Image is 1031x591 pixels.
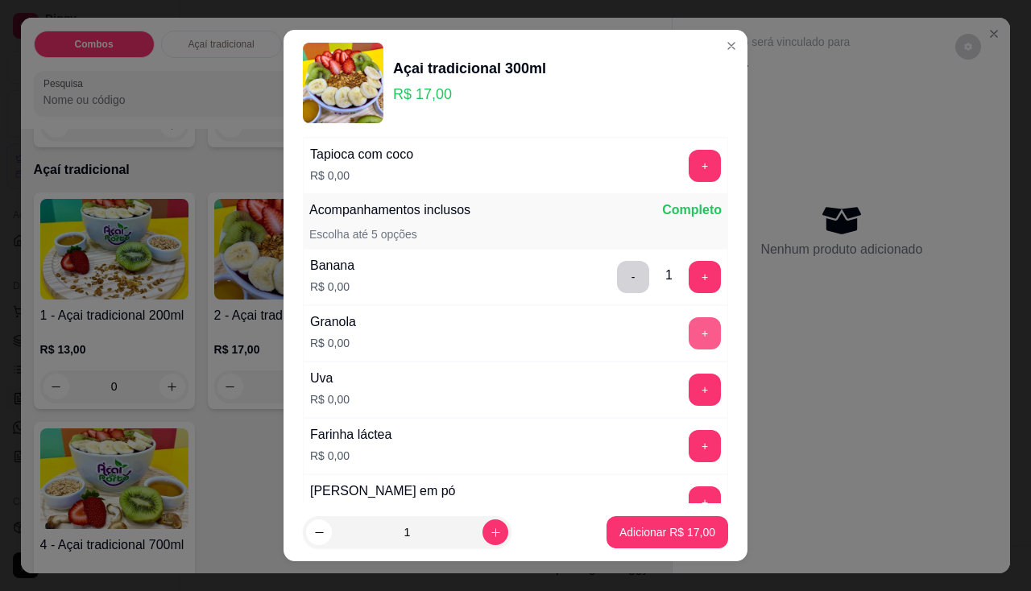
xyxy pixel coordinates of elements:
[310,256,354,275] div: Banana
[310,312,356,332] div: Granola
[310,391,350,407] p: R$ 0,00
[689,486,721,519] button: add
[310,279,354,295] p: R$ 0,00
[310,335,356,351] p: R$ 0,00
[689,150,721,182] button: add
[310,425,391,444] div: Farinha láctea
[393,57,546,80] div: Açai tradicional 300ml
[689,430,721,462] button: add
[689,374,721,406] button: add
[617,261,649,293] button: delete
[689,317,721,349] button: add
[689,261,721,293] button: add
[310,369,350,388] div: Uva
[607,516,728,548] button: Adicionar R$ 17,00
[306,519,332,545] button: decrease-product-quantity
[619,524,715,540] p: Adicionar R$ 17,00
[393,83,546,105] p: R$ 17,00
[309,200,470,220] p: Acompanhamentos inclusos
[310,167,413,184] p: R$ 0,00
[665,266,673,285] div: 1
[310,481,456,501] div: [PERSON_NAME] em pó
[310,448,391,464] p: R$ 0,00
[482,519,508,545] button: increase-product-quantity
[310,145,413,164] div: Tapioca com coco
[662,200,722,220] p: Completo
[309,226,417,242] p: Escolha até 5 opções
[303,43,383,123] img: product-image
[718,33,744,59] button: Close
